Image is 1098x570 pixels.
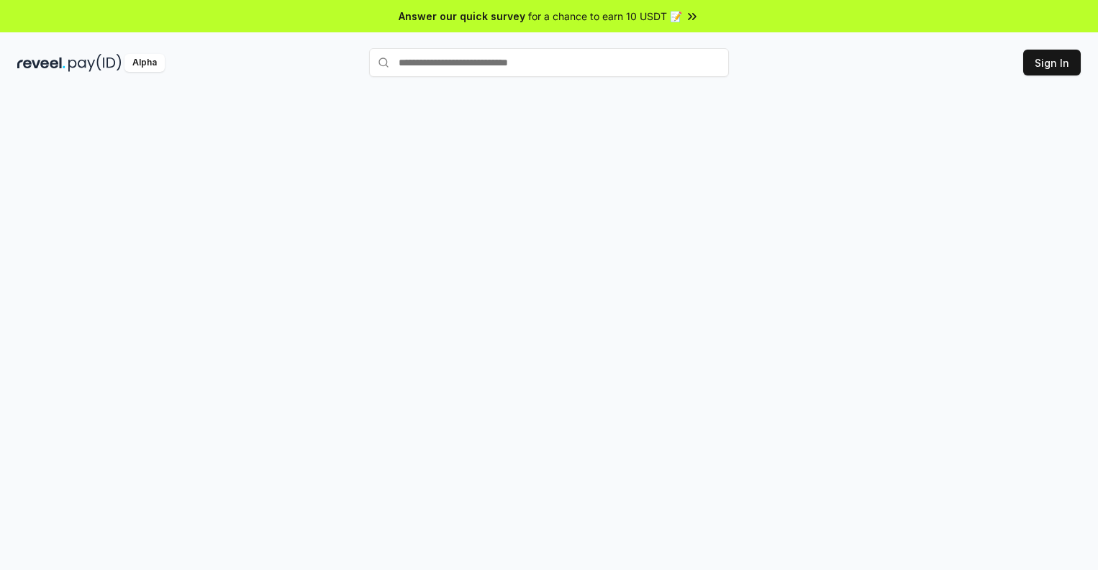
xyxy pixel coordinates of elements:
[1023,50,1081,75] button: Sign In
[399,9,525,24] span: Answer our quick survey
[528,9,682,24] span: for a chance to earn 10 USDT 📝
[68,54,122,72] img: pay_id
[17,54,65,72] img: reveel_dark
[124,54,165,72] div: Alpha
